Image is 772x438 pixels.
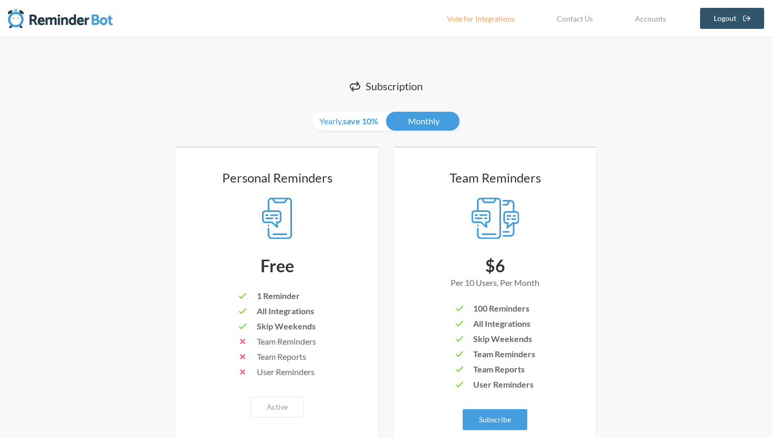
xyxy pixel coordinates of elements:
button: Subscribe [463,409,527,430]
a: Logout [700,8,765,29]
span: Team Reports [473,364,525,374]
img: Reminder Bot [8,8,113,29]
div: Per 10 Users, Per Month [415,276,575,289]
span: 1 Reminder [257,291,300,301]
a: Vote for Integrations [434,8,528,29]
strong: save 10% [343,116,378,126]
span: User Reminders [473,379,534,389]
span: Team Reminders [257,336,316,346]
span: Skip Weekends [473,334,532,344]
span: All Integrations [257,306,314,316]
span: Team Reports [257,351,306,361]
div: Free [197,255,357,277]
button: Active [251,397,304,418]
span: Skip Weekends [257,321,316,331]
a: Accounts [622,8,679,29]
a: Contact Us [544,8,606,29]
span: User Reminders [257,367,315,377]
a: Yearly,save 10% [312,112,385,131]
span: All Integrations [473,318,530,328]
h3: Personal Reminders [197,169,357,187]
div: $6 [415,255,575,277]
h1: Subscription [176,79,596,93]
span: 100 Reminders [473,303,529,313]
a: Monthly [387,112,461,131]
h3: Team Reminders [415,169,575,187]
span: Team Reminders [473,349,535,359]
